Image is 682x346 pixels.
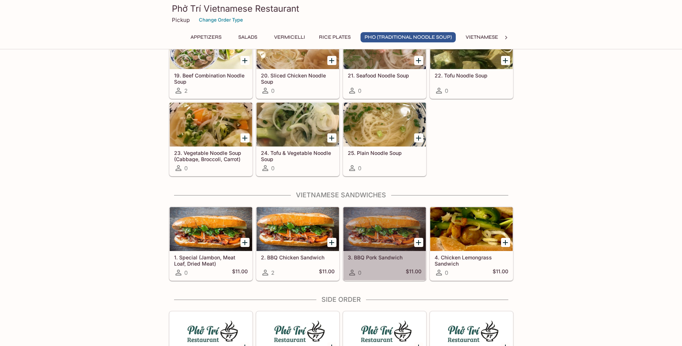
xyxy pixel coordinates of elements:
span: 0 [445,269,448,276]
div: 19. Beef Combination Noodle Soup [170,25,252,69]
a: 23. Vegetable Noodle Soup (Cabbage, Broccoli, Carrot)0 [169,102,253,176]
div: 3. BBQ Pork Sandwich [343,207,426,251]
a: 3. BBQ Pork Sandwich0$11.00 [343,207,426,281]
span: 0 [184,269,188,276]
div: 24. Tofu & Vegetable Noodle Soup [257,103,339,147]
button: Add 19. Beef Combination Noodle Soup [240,56,250,65]
h5: 19. Beef Combination Noodle Soup [174,72,248,84]
div: 23. Vegetable Noodle Soup (Cabbage, Broccoli, Carrot) [170,103,252,147]
button: Rice Plates [315,32,355,42]
h5: 24. Tofu & Vegetable Noodle Soup [261,150,335,162]
span: 2 [184,87,188,94]
span: 0 [271,87,274,94]
a: 1. Special (Jambon, Meat Loaf, Dried Meat)0$11.00 [169,207,253,281]
a: 19. Beef Combination Noodle Soup2 [169,25,253,99]
span: 0 [184,165,188,172]
span: 0 [358,269,361,276]
h5: $11.00 [406,268,421,277]
button: Add 20. Sliced Chicken Noodle Soup [327,56,336,65]
button: Add 3. BBQ Pork Sandwich [414,238,423,247]
button: Add 1. Special (Jambon, Meat Loaf, Dried Meat) [240,238,250,247]
div: 4. Chicken Lemongrass Sandwich [430,207,513,251]
a: 25. Plain Noodle Soup0 [343,102,426,176]
h5: 20. Sliced Chicken Noodle Soup [261,72,335,84]
a: 4. Chicken Lemongrass Sandwich0$11.00 [430,207,513,281]
button: Add 2. BBQ Chicken Sandwich [327,238,336,247]
button: Add 4. Chicken Lemongrass Sandwich [501,238,510,247]
div: 2. BBQ Chicken Sandwich [257,207,339,251]
a: 21. Seafood Noodle Soup0 [343,25,426,99]
button: Vermicelli [270,32,309,42]
h5: 23. Vegetable Noodle Soup (Cabbage, Broccoli, Carrot) [174,150,248,162]
button: Pho (Traditional Noodle Soup) [361,32,456,42]
h5: 25. Plain Noodle Soup [348,150,421,156]
div: 25. Plain Noodle Soup [343,103,426,147]
span: 0 [271,165,274,172]
a: 2. BBQ Chicken Sandwich2$11.00 [256,207,339,281]
a: 20. Sliced Chicken Noodle Soup0 [256,25,339,99]
div: 20. Sliced Chicken Noodle Soup [257,25,339,69]
button: Appetizers [186,32,226,42]
span: 0 [358,165,361,172]
div: 1. Special (Jambon, Meat Loaf, Dried Meat) [170,207,252,251]
span: 0 [445,87,448,94]
h4: Side Order [169,296,513,304]
button: Add 24. Tofu & Vegetable Noodle Soup [327,133,336,142]
h5: 4. Chicken Lemongrass Sandwich [435,254,508,266]
button: Change Order Type [196,14,246,26]
span: 0 [358,87,361,94]
button: Add 21. Seafood Noodle Soup [414,56,423,65]
h5: 2. BBQ Chicken Sandwich [261,254,335,261]
h5: 22. Tofu Noodle Soup [435,72,508,79]
button: Add 22. Tofu Noodle Soup [501,56,510,65]
button: Vietnamese Sandwiches [462,32,539,42]
p: Pickup [172,16,190,23]
h4: Vietnamese Sandwiches [169,191,513,199]
a: 24. Tofu & Vegetable Noodle Soup0 [256,102,339,176]
h5: 3. BBQ Pork Sandwich [348,254,421,261]
h5: $11.00 [493,268,508,277]
h5: 21. Seafood Noodle Soup [348,72,421,79]
button: Salads [231,32,264,42]
h3: Phở Trí Vietnamese Restaurant [172,3,510,14]
h5: $11.00 [232,268,248,277]
h5: 1. Special (Jambon, Meat Loaf, Dried Meat) [174,254,248,266]
span: 2 [271,269,274,276]
div: 22. Tofu Noodle Soup [430,25,513,69]
a: 22. Tofu Noodle Soup0 [430,25,513,99]
button: Add 25. Plain Noodle Soup [414,133,423,142]
button: Add 23. Vegetable Noodle Soup (Cabbage, Broccoli, Carrot) [240,133,250,142]
h5: $11.00 [319,268,335,277]
div: 21. Seafood Noodle Soup [343,25,426,69]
